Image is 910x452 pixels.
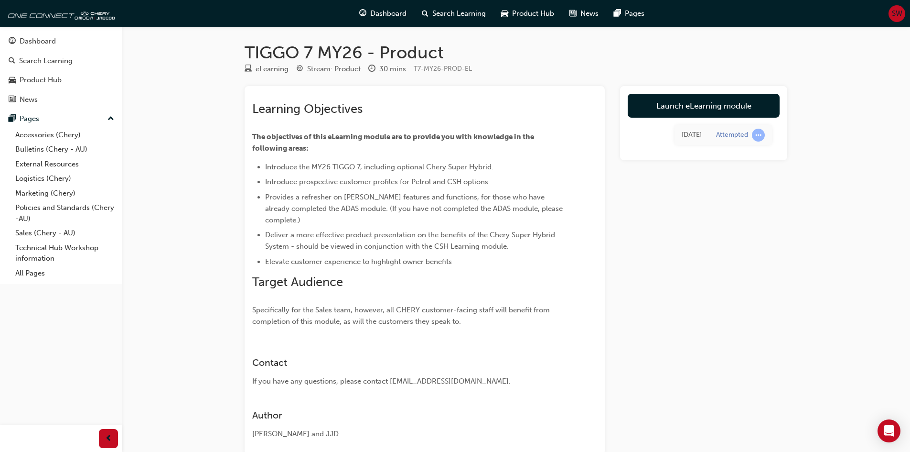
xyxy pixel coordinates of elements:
span: pages-icon [9,115,16,123]
span: car-icon [501,8,508,20]
div: If you have any questions, please contact [EMAIL_ADDRESS][DOMAIN_NAME]. [252,376,563,387]
a: External Resources [11,157,118,172]
a: Product Hub [4,71,118,89]
a: Launch eLearning module [628,94,780,118]
div: Dashboard [20,36,56,47]
button: Pages [4,110,118,128]
span: Deliver a more effective product presentation on the benefits of the Chery Super Hybrid System - ... [265,231,557,251]
a: search-iconSearch Learning [414,4,493,23]
a: Marketing (Chery) [11,186,118,201]
div: Stream: Product [307,64,361,75]
a: All Pages [11,266,118,281]
a: Bulletins (Chery - AU) [11,142,118,157]
span: Elevate customer experience to highlight owner benefits [265,257,452,266]
span: news-icon [569,8,577,20]
a: car-iconProduct Hub [493,4,562,23]
a: Logistics (Chery) [11,171,118,186]
a: pages-iconPages [606,4,652,23]
div: Product Hub [20,75,62,86]
a: Accessories (Chery) [11,128,118,143]
span: Product Hub [512,8,554,19]
div: Duration [368,63,406,75]
div: Wed Oct 01 2025 14:20:37 GMT+1000 (Australian Eastern Standard Time) [682,130,702,141]
span: Learning Objectives [252,101,363,116]
div: eLearning [256,64,289,75]
span: car-icon [9,76,16,85]
a: Policies and Standards (Chery -AU) [11,200,118,226]
div: Type [245,63,289,75]
button: SW [889,5,905,22]
span: search-icon [9,57,15,66]
span: search-icon [422,8,428,20]
div: Attempted [716,131,748,140]
div: Open Intercom Messenger [878,419,900,442]
h3: Author [252,410,563,421]
span: learningResourceType_ELEARNING-icon [245,65,252,74]
a: Dashboard [4,33,118,50]
span: Learning resource code [414,65,472,73]
span: news-icon [9,96,16,104]
span: Specifically for the Sales team, however, all CHERY customer-facing staff will benefit from compl... [252,306,552,326]
div: Stream [296,63,361,75]
a: guage-iconDashboard [352,4,414,23]
div: [PERSON_NAME] and JJD [252,429,563,440]
span: Introduce the MY26 TIGGO 7, including optional Chery Super Hybrid. [265,163,493,171]
span: learningRecordVerb_ATTEMPT-icon [752,129,765,142]
h1: TIGGO 7 MY26 - Product [245,42,787,63]
span: pages-icon [614,8,621,20]
span: News [580,8,599,19]
span: Introduce prospective customer profiles for Petrol and CSH options [265,177,488,186]
div: News [20,94,38,105]
span: target-icon [296,65,303,74]
h3: Contact [252,357,563,368]
span: guage-icon [359,8,366,20]
span: Search Learning [432,8,486,19]
a: Technical Hub Workshop information [11,241,118,266]
span: clock-icon [368,65,375,74]
span: The objectives of this eLearning module are to provide you with knowledge in the following areas: [252,132,535,153]
span: Target Audience [252,275,343,289]
img: oneconnect [5,4,115,23]
span: Pages [625,8,644,19]
span: Provides a refresher on [PERSON_NAME] features and functions, for those who have already complete... [265,193,565,224]
a: Search Learning [4,52,118,70]
span: up-icon [107,113,114,125]
span: Dashboard [370,8,407,19]
a: News [4,91,118,109]
span: prev-icon [105,433,112,445]
a: Sales (Chery - AU) [11,226,118,241]
span: guage-icon [9,37,16,46]
div: Search Learning [19,55,73,66]
span: SW [892,8,902,19]
button: DashboardSearch LearningProduct HubNews [4,31,118,110]
a: news-iconNews [562,4,606,23]
div: 30 mins [379,64,406,75]
div: Pages [20,113,39,124]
